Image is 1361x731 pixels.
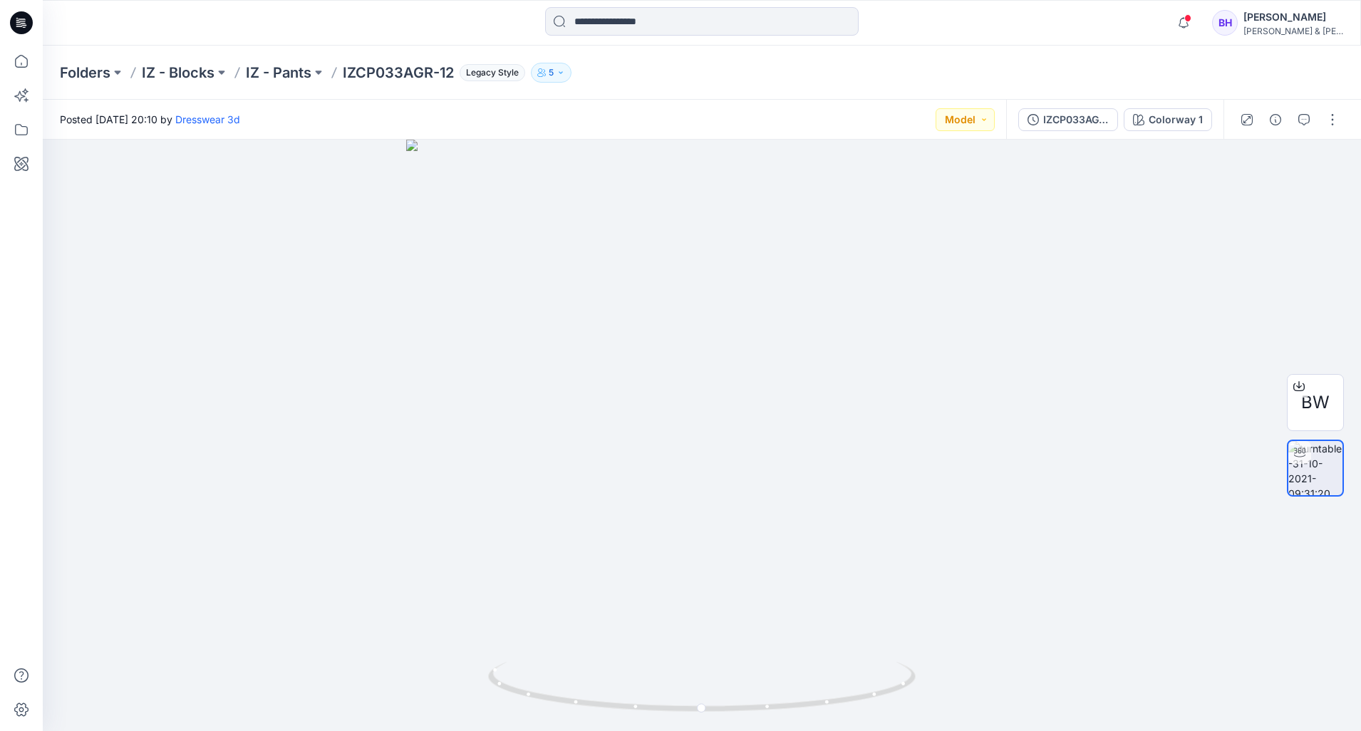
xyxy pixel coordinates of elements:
button: Legacy Style [454,63,525,83]
div: IZCP033AGR-12 [1043,112,1109,128]
div: BH [1212,10,1238,36]
a: IZ - Blocks [142,63,214,83]
div: Colorway 1 [1149,112,1203,128]
span: Legacy Style [460,64,525,81]
a: IZ - Pants [246,63,311,83]
button: Details [1264,108,1287,131]
button: 5 [531,63,571,83]
span: Posted [DATE] 20:10 by [60,112,240,127]
span: BW [1301,390,1330,415]
img: turntable-31-10-2021-09:31:20 [1288,441,1342,495]
a: Dresswear 3d [175,113,240,125]
p: 5 [549,65,554,81]
button: IZCP033AGR-12 [1018,108,1118,131]
p: IZCP033AGR-12 [343,63,454,83]
a: Folders [60,63,110,83]
div: [PERSON_NAME] & [PERSON_NAME] [1243,26,1343,36]
button: Colorway 1 [1124,108,1212,131]
div: [PERSON_NAME] [1243,9,1343,26]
